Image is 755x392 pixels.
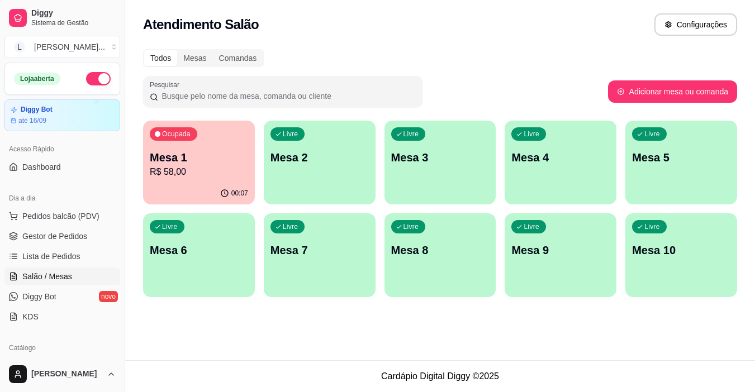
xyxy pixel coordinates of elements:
[283,130,298,138] p: Livre
[4,4,120,31] a: DiggySistema de Gestão
[143,121,255,204] button: OcupadaMesa 1R$ 58,0000:07
[384,121,496,204] button: LivreMesa 3
[264,121,376,204] button: LivreMesa 2
[22,251,80,262] span: Lista de Pedidos
[644,130,660,138] p: Livre
[505,213,616,297] button: LivreMesa 9
[22,311,39,322] span: KDS
[270,150,369,165] p: Mesa 2
[4,207,120,225] button: Pedidos balcão (PDV)
[4,36,120,58] button: Select a team
[4,99,120,131] a: Diggy Botaté 16/09
[283,222,298,231] p: Livre
[125,360,755,392] footer: Cardápio Digital Diggy © 2025
[4,227,120,245] a: Gestor de Pedidos
[14,41,25,52] span: L
[158,90,416,102] input: Pesquisar
[150,165,248,179] p: R$ 58,00
[391,150,490,165] p: Mesa 3
[4,189,120,207] div: Dia a dia
[632,150,730,165] p: Mesa 5
[644,222,660,231] p: Livre
[18,116,46,125] article: até 16/09
[213,50,263,66] div: Comandas
[403,130,419,138] p: Livre
[86,72,111,85] button: Alterar Status
[162,222,178,231] p: Livre
[31,369,102,379] span: [PERSON_NAME]
[608,80,737,103] button: Adicionar mesa ou comanda
[4,267,120,285] a: Salão / Mesas
[384,213,496,297] button: LivreMesa 8
[31,8,116,18] span: Diggy
[524,130,539,138] p: Livre
[150,150,248,165] p: Mesa 1
[4,339,120,357] div: Catálogo
[177,50,212,66] div: Mesas
[144,50,177,66] div: Todos
[22,161,61,173] span: Dashboard
[270,242,369,258] p: Mesa 7
[31,18,116,27] span: Sistema de Gestão
[632,242,730,258] p: Mesa 10
[4,288,120,305] a: Diggy Botnovo
[143,213,255,297] button: LivreMesa 6
[21,106,53,114] article: Diggy Bot
[511,242,610,258] p: Mesa 9
[22,291,56,302] span: Diggy Bot
[4,247,120,265] a: Lista de Pedidos
[505,121,616,204] button: LivreMesa 4
[4,361,120,388] button: [PERSON_NAME]
[625,213,737,297] button: LivreMesa 10
[22,211,99,222] span: Pedidos balcão (PDV)
[143,16,259,34] h2: Atendimento Salão
[231,189,248,198] p: 00:07
[391,242,490,258] p: Mesa 8
[403,222,419,231] p: Livre
[511,150,610,165] p: Mesa 4
[4,158,120,176] a: Dashboard
[150,80,183,89] label: Pesquisar
[654,13,737,36] button: Configurações
[150,242,248,258] p: Mesa 6
[264,213,376,297] button: LivreMesa 7
[162,130,191,138] p: Ocupada
[14,73,60,85] div: Loja aberta
[4,140,120,158] div: Acesso Rápido
[22,271,72,282] span: Salão / Mesas
[524,222,539,231] p: Livre
[34,41,105,52] div: [PERSON_NAME] ...
[4,308,120,326] a: KDS
[22,231,87,242] span: Gestor de Pedidos
[625,121,737,204] button: LivreMesa 5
